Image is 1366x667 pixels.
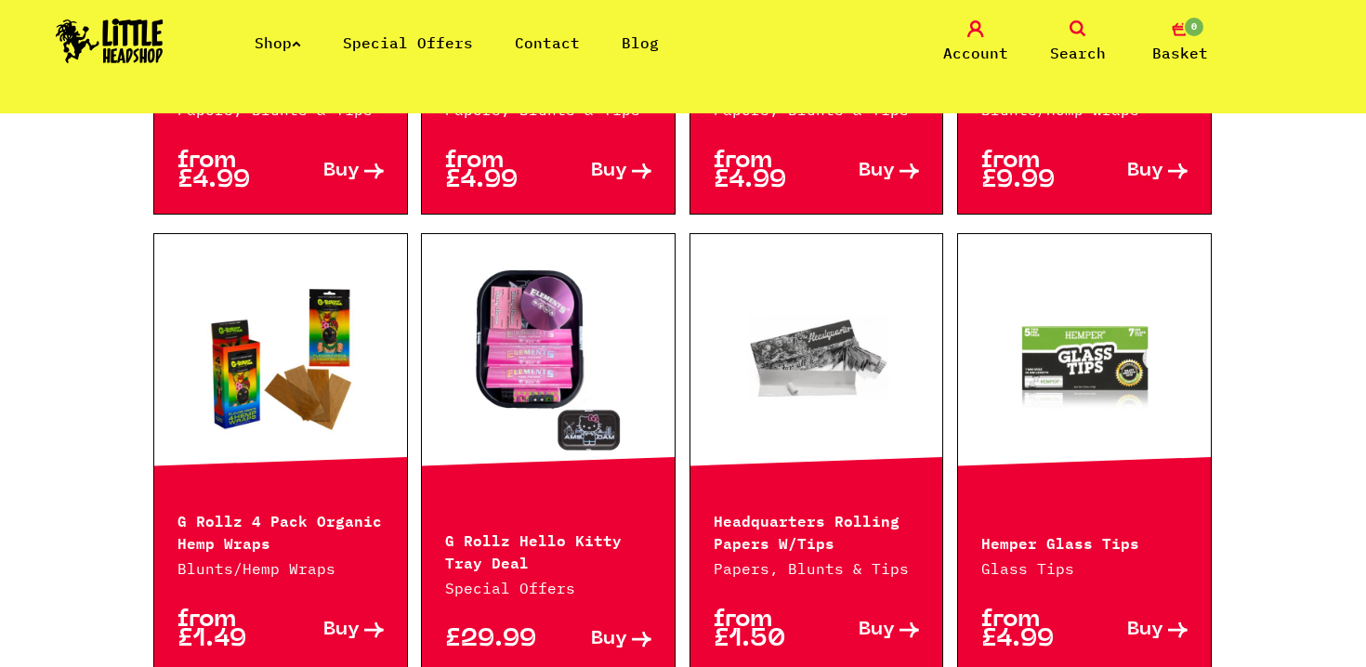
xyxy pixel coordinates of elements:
p: Papers, Blunts & Tips [714,557,920,580]
span: Search [1050,42,1106,64]
span: Buy [1127,162,1163,181]
a: Buy [281,151,384,190]
p: Headquarters Rolling Papers W/Tips [714,508,920,553]
span: Buy [1127,621,1163,640]
p: from £4.99 [177,151,281,190]
p: from £4.99 [981,610,1084,649]
a: Buy [281,610,384,649]
a: Buy [548,151,651,190]
span: 0 [1183,16,1205,38]
p: from £4.99 [445,151,548,190]
a: Buy [1084,610,1188,649]
p: from £1.49 [177,610,281,649]
a: Blog [622,33,659,52]
img: Little Head Shop Logo [56,19,164,63]
span: Buy [591,162,627,181]
span: Buy [591,630,627,649]
span: Basket [1152,42,1208,64]
p: from £9.99 [981,151,1084,190]
a: Buy [817,610,920,649]
a: 0 Basket [1134,20,1227,64]
a: Search [1031,20,1124,64]
p: from £4.99 [714,151,817,190]
p: G Rollz 4 Pack Organic Hemp Wraps [177,508,384,553]
p: from £1.50 [714,610,817,649]
a: Buy [548,630,651,649]
span: Buy [323,162,360,181]
span: Buy [859,162,895,181]
p: Special Offers [445,577,651,599]
p: Hemper Glass Tips [981,530,1188,553]
span: Buy [859,621,895,640]
a: Special Offers [343,33,473,52]
a: Buy [1084,151,1188,190]
a: Shop [255,33,301,52]
span: Buy [323,621,360,640]
p: G Rollz Hello Kitty Tray Deal [445,528,651,572]
p: Blunts/Hemp Wraps [177,557,384,580]
p: £29.99 [445,630,548,649]
p: Glass Tips [981,557,1188,580]
span: Account [943,42,1008,64]
a: Contact [515,33,580,52]
a: Buy [817,151,920,190]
